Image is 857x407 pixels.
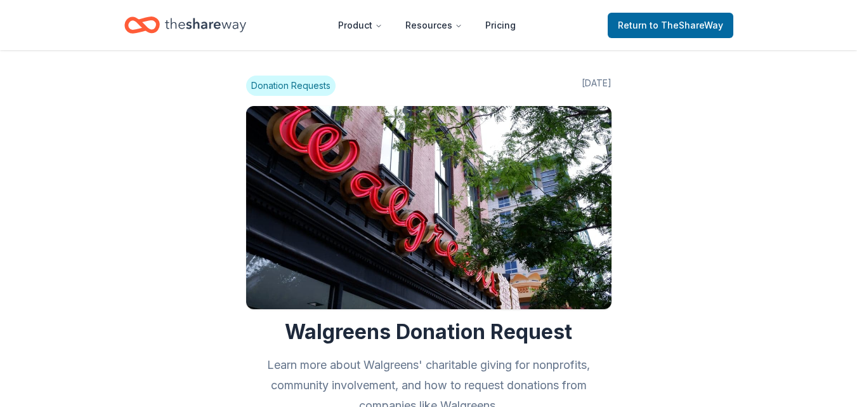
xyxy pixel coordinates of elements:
[650,20,723,30] span: to TheShareWay
[124,10,246,40] a: Home
[328,10,526,40] nav: Main
[328,13,393,38] button: Product
[395,13,473,38] button: Resources
[246,76,336,96] span: Donation Requests
[246,319,612,345] h1: Walgreens Donation Request
[608,13,733,38] a: Returnto TheShareWay
[475,13,526,38] a: Pricing
[618,18,723,33] span: Return
[582,76,612,96] span: [DATE]
[246,106,612,309] img: Image for Walgreens Donation Request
